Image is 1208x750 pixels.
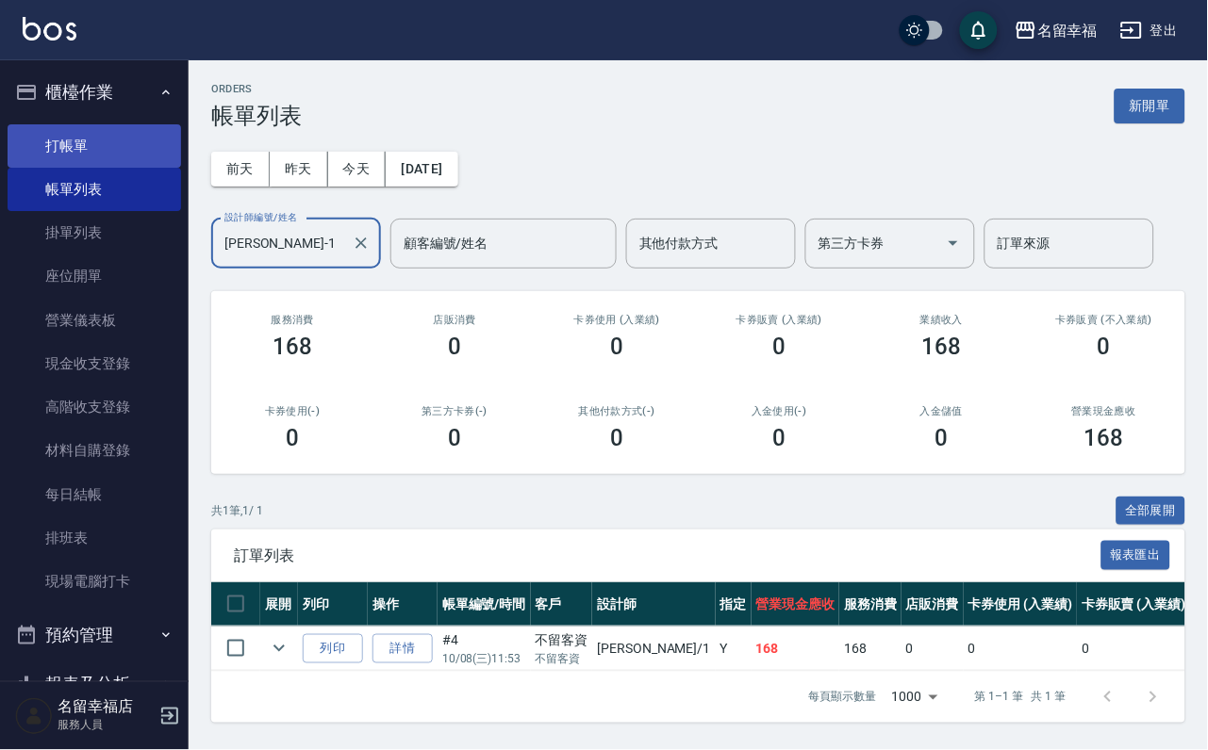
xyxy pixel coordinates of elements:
[592,582,715,627] th: 設計師
[286,425,299,451] h3: 0
[773,425,786,451] h3: 0
[935,425,949,451] h3: 0
[592,627,715,671] td: [PERSON_NAME] /1
[396,314,513,326] h2: 店販消費
[1098,334,1111,360] h3: 0
[448,334,461,360] h3: 0
[720,314,837,326] h2: 卡券販賣 (入業績)
[1084,425,1124,451] h3: 168
[442,650,526,667] p: 10/08 (三) 11:53
[8,429,181,472] a: 材料自購登錄
[884,314,1001,326] h2: 業績收入
[8,168,181,211] a: 帳單列表
[438,582,531,627] th: 帳單編號/時間
[1117,497,1186,526] button: 全部展開
[8,254,181,298] a: 座位開單
[8,473,181,516] a: 每日結帳
[1115,96,1185,114] a: 新開單
[8,660,181,709] button: 報表及分析
[922,334,962,360] h3: 168
[1046,405,1163,417] h2: 營業現金應收
[234,546,1101,565] span: 訂單列表
[298,582,368,627] th: 列印
[265,634,293,662] button: expand row
[536,630,588,650] div: 不留客資
[884,405,1001,417] h2: 入金儲值
[328,152,387,187] button: 今天
[270,152,328,187] button: 昨天
[8,299,181,342] a: 營業儀表板
[15,697,53,735] img: Person
[752,582,840,627] th: 營業現金應收
[8,611,181,660] button: 預約管理
[8,516,181,560] a: 排班表
[234,405,351,417] h2: 卡券使用(-)
[303,634,363,663] button: 列印
[260,582,298,627] th: 展開
[211,502,263,519] p: 共 1 筆, 1 / 1
[396,405,513,417] h2: 第三方卡券(-)
[558,405,675,417] h2: 其他付款方式(-)
[975,689,1067,706] p: 第 1–1 筆 共 1 筆
[1101,541,1171,570] button: 報表匯出
[58,698,154,717] h5: 名留幸福店
[531,582,593,627] th: 客戶
[902,627,964,671] td: 0
[536,650,588,667] p: 不留客資
[1007,11,1105,50] button: 名留幸福
[964,582,1078,627] th: 卡券使用 (入業績)
[23,17,76,41] img: Logo
[234,314,351,326] h3: 服務消費
[839,582,902,627] th: 服務消費
[1101,546,1171,563] a: 報表匯出
[610,425,623,451] h3: 0
[8,124,181,168] a: 打帳單
[348,230,374,256] button: Clear
[8,211,181,254] a: 掛單列表
[438,627,531,671] td: #4
[964,627,1078,671] td: 0
[211,152,270,187] button: 前天
[773,334,786,360] h3: 0
[211,83,302,95] h2: ORDERS
[8,560,181,603] a: 現場電腦打卡
[211,103,302,129] h3: 帳單列表
[960,11,998,49] button: save
[885,672,945,723] div: 1000
[8,342,181,385] a: 現金收支登錄
[224,210,298,224] label: 設計師編號/姓名
[368,582,438,627] th: 操作
[1077,582,1191,627] th: 卡券販賣 (入業績)
[716,582,752,627] th: 指定
[8,68,181,117] button: 櫃檯作業
[1037,19,1098,42] div: 名留幸福
[448,425,461,451] h3: 0
[1077,627,1191,671] td: 0
[720,405,837,417] h2: 入金使用(-)
[809,689,877,706] p: 每頁顯示數量
[1113,13,1185,48] button: 登出
[938,228,968,258] button: Open
[839,627,902,671] td: 168
[386,152,457,187] button: [DATE]
[752,627,840,671] td: 168
[902,582,964,627] th: 店販消費
[8,385,181,429] a: 高階收支登錄
[58,717,154,734] p: 服務人員
[1046,314,1163,326] h2: 卡券販賣 (不入業績)
[372,634,433,663] a: 詳情
[1115,89,1185,123] button: 新開單
[558,314,675,326] h2: 卡券使用 (入業績)
[716,627,752,671] td: Y
[610,334,623,360] h3: 0
[273,334,312,360] h3: 168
